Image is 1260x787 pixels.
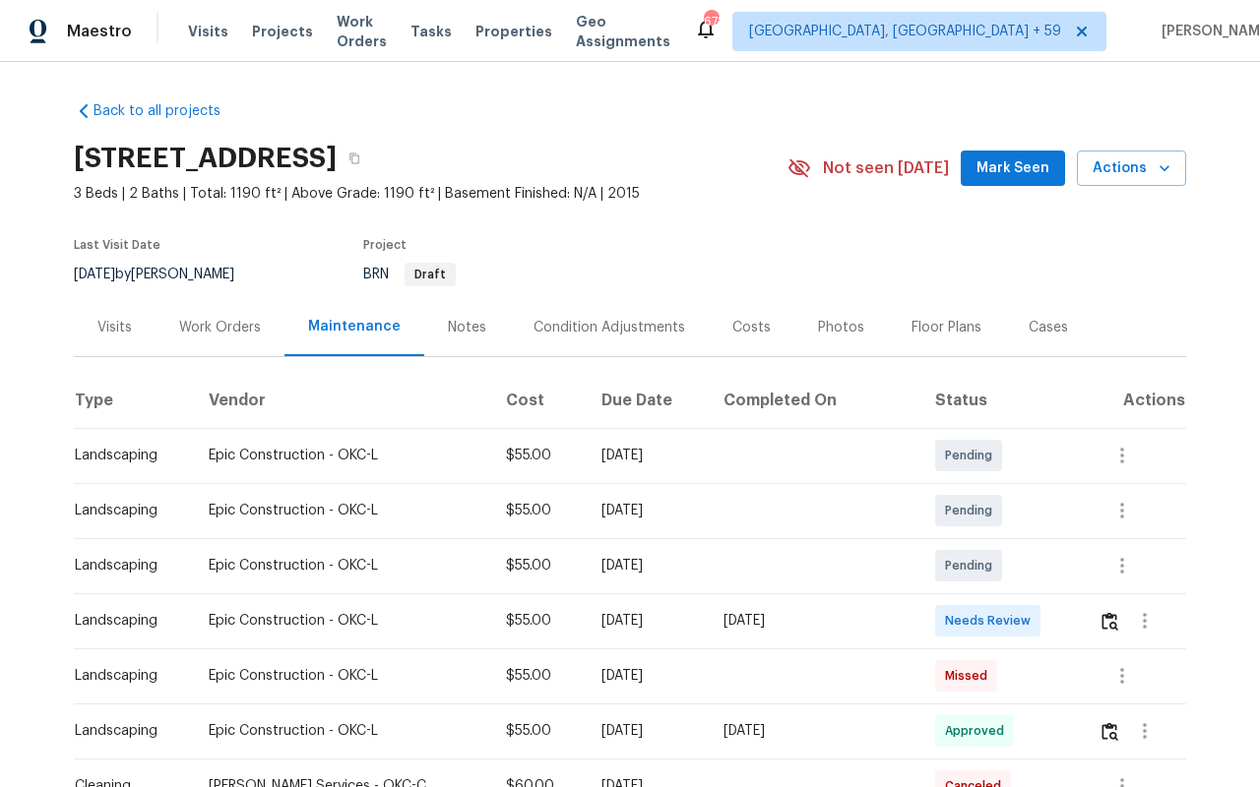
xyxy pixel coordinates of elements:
[534,318,685,337] div: Condition Adjustments
[919,373,1083,428] th: Status
[724,611,903,631] div: [DATE]
[1093,156,1170,181] span: Actions
[1077,151,1186,187] button: Actions
[818,318,864,337] div: Photos
[601,556,692,575] div: [DATE]
[749,22,1061,41] span: [GEOGRAPHIC_DATA], [GEOGRAPHIC_DATA] + 59
[448,318,486,337] div: Notes
[74,101,263,121] a: Back to all projects
[209,611,475,631] div: Epic Construction - OKC-L
[724,721,903,741] div: [DATE]
[601,611,692,631] div: [DATE]
[410,25,452,38] span: Tasks
[945,666,995,686] span: Missed
[945,556,1000,575] span: Pending
[1099,707,1121,755] button: Review Icon
[912,318,981,337] div: Floor Plans
[601,501,692,520] div: [DATE]
[209,666,475,686] div: Epic Construction - OKC-L
[74,268,115,281] span: [DATE]
[74,263,258,286] div: by [PERSON_NAME]
[506,501,570,520] div: $55.00
[506,721,570,741] div: $55.00
[209,501,475,520] div: Epic Construction - OKC-L
[586,373,708,428] th: Due Date
[506,611,570,631] div: $55.00
[732,318,771,337] div: Costs
[1083,373,1186,428] th: Actions
[209,721,475,741] div: Epic Construction - OKC-L
[188,22,228,41] span: Visits
[961,151,1065,187] button: Mark Seen
[337,141,372,176] button: Copy Address
[601,721,692,741] div: [DATE]
[407,269,454,280] span: Draft
[601,446,692,465] div: [DATE]
[490,373,586,428] th: Cost
[97,318,132,337] div: Visits
[475,22,552,41] span: Properties
[1102,612,1118,631] img: Review Icon
[1029,318,1068,337] div: Cases
[67,22,132,41] span: Maestro
[823,158,949,178] span: Not seen [DATE]
[308,317,401,336] div: Maintenance
[945,721,1012,741] span: Approved
[601,666,692,686] div: [DATE]
[74,239,160,251] span: Last Visit Date
[209,556,475,575] div: Epic Construction - OKC-L
[945,501,1000,520] span: Pending
[193,373,491,428] th: Vendor
[945,611,1039,631] span: Needs Review
[1102,722,1118,741] img: Review Icon
[704,12,718,31] div: 673
[363,239,407,251] span: Project
[75,446,177,465] div: Landscaping
[506,666,570,686] div: $55.00
[506,446,570,465] div: $55.00
[337,12,387,51] span: Work Orders
[1099,597,1121,644] button: Review Icon
[74,184,787,204] span: 3 Beds | 2 Baths | Total: 1190 ft² | Above Grade: 1190 ft² | Basement Finished: N/A | 2015
[75,721,177,741] div: Landscaping
[945,446,1000,465] span: Pending
[75,666,177,686] div: Landscaping
[74,373,193,428] th: Type
[976,156,1049,181] span: Mark Seen
[75,501,177,520] div: Landscaping
[252,22,313,41] span: Projects
[74,149,337,168] h2: [STREET_ADDRESS]
[363,268,456,281] span: BRN
[75,611,177,631] div: Landscaping
[75,556,177,575] div: Landscaping
[209,446,475,465] div: Epic Construction - OKC-L
[708,373,918,428] th: Completed On
[506,556,570,575] div: $55.00
[179,318,261,337] div: Work Orders
[576,12,670,51] span: Geo Assignments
